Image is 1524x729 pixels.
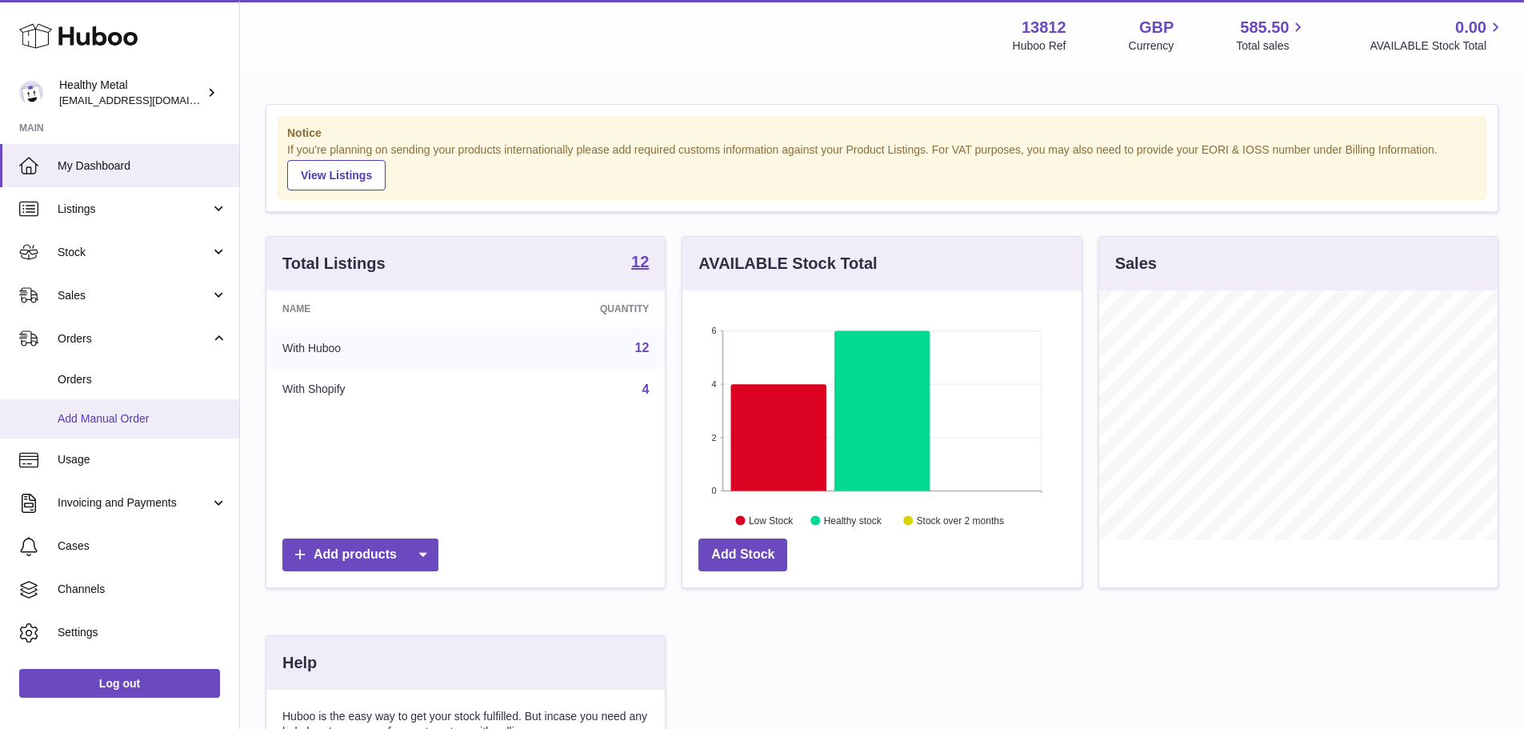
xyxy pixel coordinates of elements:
[266,290,482,327] th: Name
[631,254,649,273] a: 12
[712,486,717,495] text: 0
[1370,38,1505,54] span: AVAILABLE Stock Total
[58,158,227,174] span: My Dashboard
[287,142,1477,190] div: If you're planning on sending your products internationally please add required customs informati...
[1236,38,1307,54] span: Total sales
[1370,17,1505,54] a: 0.00 AVAILABLE Stock Total
[1240,17,1289,38] span: 585.50
[1139,17,1174,38] strong: GBP
[58,582,227,597] span: Channels
[698,539,787,571] a: Add Stock
[1455,17,1486,38] span: 0.00
[58,288,210,303] span: Sales
[59,78,203,108] div: Healthy Metal
[58,495,210,511] span: Invoicing and Payments
[1115,253,1157,274] h3: Sales
[58,411,227,427] span: Add Manual Order
[266,327,482,369] td: With Huboo
[635,341,650,354] a: 12
[642,383,649,396] a: 4
[1129,38,1174,54] div: Currency
[631,254,649,270] strong: 12
[712,432,717,442] text: 2
[58,331,210,346] span: Orders
[1013,38,1066,54] div: Huboo Ref
[59,94,235,106] span: [EMAIL_ADDRESS][DOMAIN_NAME]
[19,669,220,698] a: Log out
[282,539,438,571] a: Add products
[266,369,482,411] td: With Shopify
[282,253,386,274] h3: Total Listings
[824,515,882,526] text: Healthy stock
[482,290,666,327] th: Quantity
[58,539,227,554] span: Cases
[58,245,210,260] span: Stock
[712,379,717,389] text: 4
[282,652,317,674] h3: Help
[19,81,43,105] img: internalAdmin-13812@internal.huboo.com
[287,126,1477,141] strong: Notice
[1236,17,1307,54] a: 585.50 Total sales
[917,515,1004,526] text: Stock over 2 months
[58,372,227,387] span: Orders
[58,202,210,217] span: Listings
[698,253,877,274] h3: AVAILABLE Stock Total
[58,625,227,640] span: Settings
[58,452,227,467] span: Usage
[712,326,717,335] text: 6
[749,515,794,526] text: Low Stock
[287,160,386,190] a: View Listings
[1022,17,1066,38] strong: 13812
